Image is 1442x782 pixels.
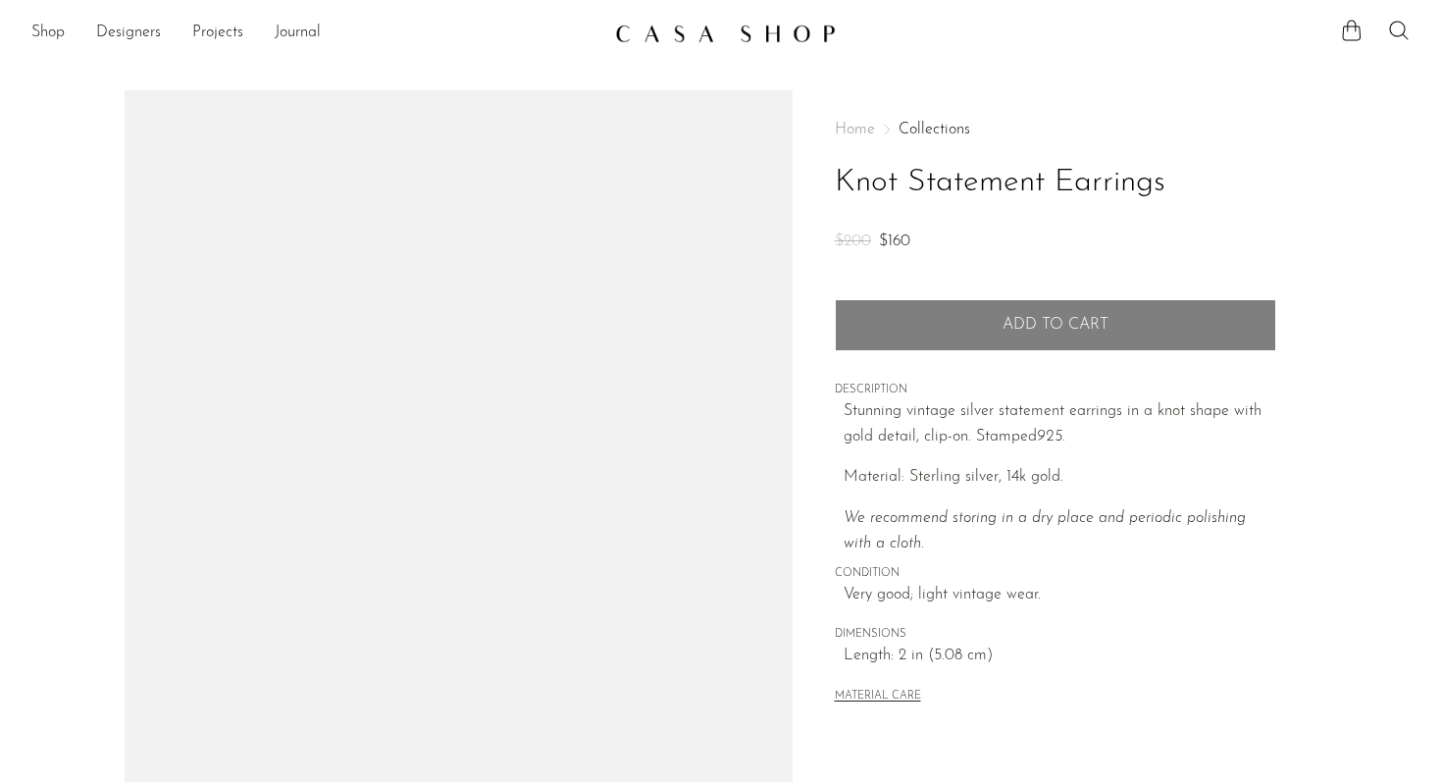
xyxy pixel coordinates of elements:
span: Home [835,122,875,137]
a: Projects [192,21,243,46]
span: DESCRIPTION [835,382,1276,399]
nav: Desktop navigation [31,17,599,50]
button: MATERIAL CARE [835,690,921,704]
span: DIMENSIONS [835,626,1276,644]
span: Very good; light vintage wear. [844,583,1276,608]
p: Stunning vintage silver statement earrings in a knot shape with gold detail, clip-on. Stamped [844,399,1276,449]
h1: Knot Statement Earrings [835,158,1276,208]
span: Length: 2 in (5.08 cm) [844,644,1276,669]
span: Add to cart [1003,316,1108,335]
span: $200 [835,234,871,249]
a: Shop [31,21,65,46]
nav: Breadcrumbs [835,122,1276,137]
span: $160 [879,234,910,249]
a: Journal [275,21,321,46]
i: We recommend storing in a dry place and periodic polishing with a cloth. [844,510,1246,551]
em: 925. [1037,429,1065,444]
span: CONDITION [835,565,1276,583]
ul: NEW HEADER MENU [31,17,599,50]
a: Collections [899,122,970,137]
button: Add to cart [835,299,1276,350]
a: Designers [96,21,161,46]
p: Material: Sterling silver, 14k gold. [844,465,1276,491]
